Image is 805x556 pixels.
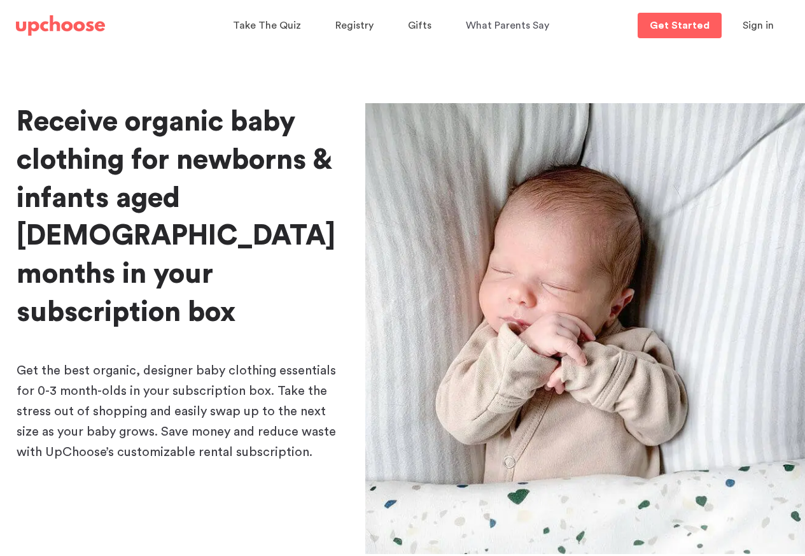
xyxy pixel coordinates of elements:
[16,15,105,36] img: UpChoose
[727,13,790,38] button: Sign in
[233,20,301,31] span: Take The Quiz
[335,13,377,38] a: Registry
[16,13,105,39] a: UpChoose
[233,13,305,38] a: Take The Quiz
[17,103,345,332] h1: Receive organic baby clothing for newborns & infants aged [DEMOGRAPHIC_DATA] months in your subsc...
[335,20,374,31] span: Registry
[743,20,774,31] span: Sign in
[638,13,722,38] a: Get Started
[650,20,710,31] p: Get Started
[408,20,431,31] span: Gifts
[17,364,336,459] span: Get the best organic, designer baby clothing essentials for 0-3 month-olds in your subscription b...
[408,13,435,38] a: Gifts
[466,20,549,31] span: What Parents Say
[466,13,553,38] a: What Parents Say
